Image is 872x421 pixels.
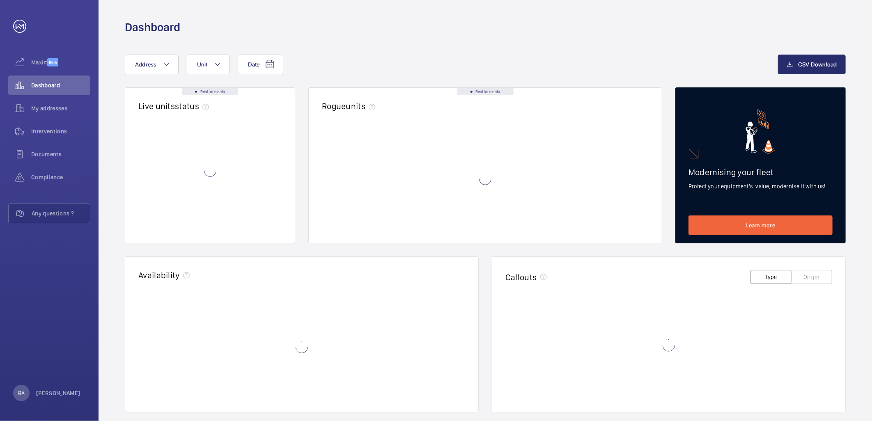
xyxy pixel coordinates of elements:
[688,167,833,177] h2: Modernising your fleet
[688,182,833,190] p: Protect your equipment's value, modernise it with us!
[135,61,157,68] span: Address
[31,173,90,181] span: Compliance
[31,81,90,89] span: Dashboard
[31,104,90,112] span: My addresses
[457,88,514,95] div: Real time data
[175,101,212,111] span: status
[746,109,776,154] img: marketing-card.svg
[322,101,379,111] h2: Rogue
[197,61,208,68] span: Unit
[18,389,25,397] p: RA
[125,55,179,74] button: Address
[688,215,833,235] a: Learn more
[187,55,229,74] button: Unit
[32,209,90,217] span: Any questions ?
[138,270,180,280] h2: Availability
[138,101,212,111] h2: Live units
[798,61,837,68] span: CSV Download
[238,55,283,74] button: Date
[31,127,90,135] span: Interventions
[36,389,80,397] p: [PERSON_NAME]
[778,55,846,74] button: CSV Download
[346,101,379,111] span: units
[31,150,90,158] span: Documents
[47,58,58,66] span: Beta
[248,61,260,68] span: Date
[31,58,47,66] span: Maximize
[505,272,537,282] h2: Callouts
[791,270,832,284] button: Origin
[125,20,180,35] h1: Dashboard
[750,270,792,284] button: Type
[182,88,238,95] div: Real time data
